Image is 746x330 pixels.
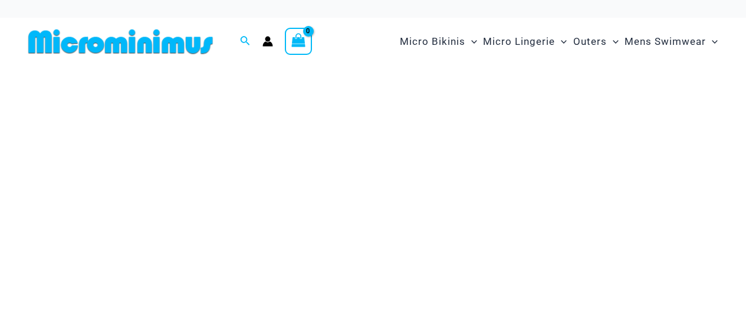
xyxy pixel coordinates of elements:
[395,22,722,61] nav: Site Navigation
[570,24,622,60] a: OutersMenu ToggleMenu Toggle
[240,34,251,49] a: Search icon link
[625,27,706,57] span: Mens Swimwear
[573,27,607,57] span: Outers
[262,36,273,47] a: Account icon link
[30,78,716,311] img: Waves Breaking Ocean Bikini Pack
[555,27,567,57] span: Menu Toggle
[483,27,555,57] span: Micro Lingerie
[706,27,718,57] span: Menu Toggle
[480,24,570,60] a: Micro LingerieMenu ToggleMenu Toggle
[607,27,619,57] span: Menu Toggle
[397,24,480,60] a: Micro BikinisMenu ToggleMenu Toggle
[465,27,477,57] span: Menu Toggle
[285,28,312,55] a: View Shopping Cart, empty
[622,24,721,60] a: Mens SwimwearMenu ToggleMenu Toggle
[24,28,218,55] img: MM SHOP LOGO FLAT
[400,27,465,57] span: Micro Bikinis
